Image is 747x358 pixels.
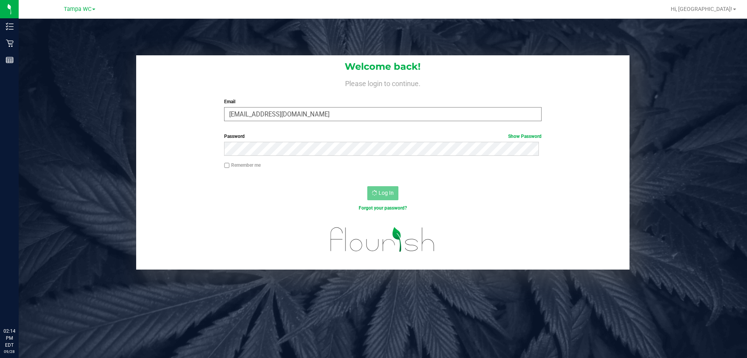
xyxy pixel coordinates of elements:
[224,163,230,168] input: Remember me
[136,62,630,72] h1: Welcome back!
[379,190,394,196] span: Log In
[671,6,732,12] span: Hi, [GEOGRAPHIC_DATA]!
[6,39,14,47] inline-svg: Retail
[508,134,542,139] a: Show Password
[224,134,245,139] span: Password
[321,220,444,259] img: flourish_logo.svg
[4,349,15,354] p: 09/28
[6,56,14,64] inline-svg: Reports
[4,328,15,349] p: 02:14 PM EDT
[64,6,91,12] span: Tampa WC
[6,23,14,30] inline-svg: Inventory
[224,162,261,169] label: Remember me
[136,78,630,87] h4: Please login to continue.
[359,205,407,211] a: Forgot your password?
[224,98,541,105] label: Email
[367,186,398,200] button: Log In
